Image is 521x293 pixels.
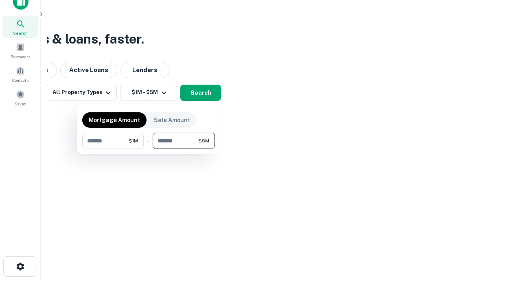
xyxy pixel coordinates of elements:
[154,116,190,125] p: Sale Amount
[198,137,209,144] span: $5M
[480,228,521,267] iframe: Chat Widget
[129,137,138,144] span: $1M
[89,116,140,125] p: Mortgage Amount
[147,133,149,149] div: -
